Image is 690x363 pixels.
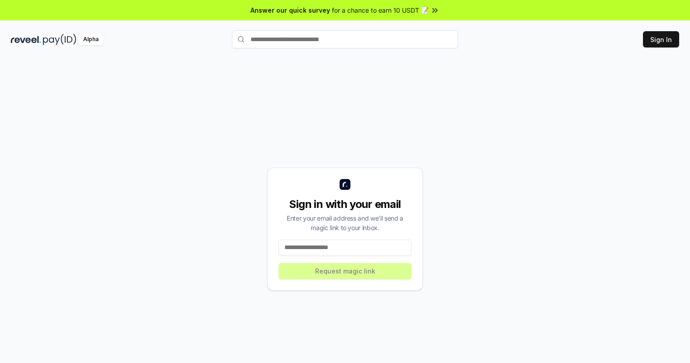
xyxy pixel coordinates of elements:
div: Enter your email address and we’ll send a magic link to your inbox. [279,213,411,232]
div: Alpha [78,34,104,45]
span: for a chance to earn 10 USDT 📝 [332,5,429,15]
img: reveel_dark [11,34,41,45]
div: Sign in with your email [279,197,411,212]
span: Answer our quick survey [250,5,330,15]
img: logo_small [340,179,350,190]
img: pay_id [43,34,76,45]
button: Sign In [643,31,679,47]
